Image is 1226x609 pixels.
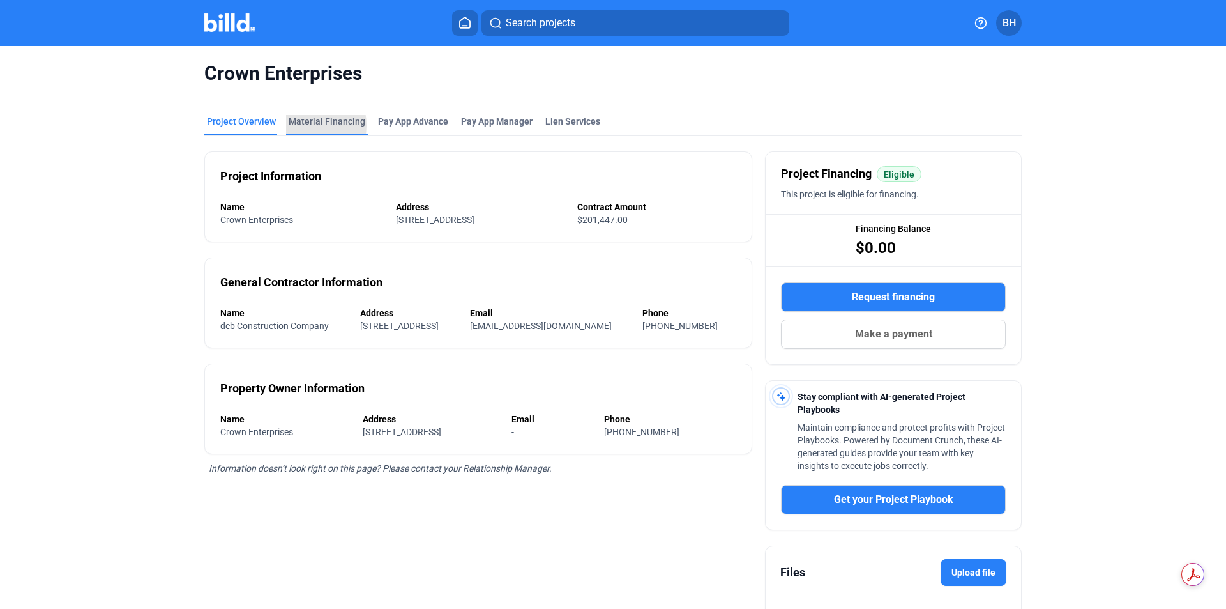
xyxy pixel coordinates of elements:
[461,115,533,128] span: Pay App Manager
[855,327,932,342] span: Make a payment
[781,320,1006,349] button: Make a payment
[204,61,1022,86] span: Crown Enterprises
[577,201,736,213] div: Contract Amount
[604,413,736,426] div: Phone
[220,215,293,225] span: Crown Enterprises
[363,427,441,437] span: [STREET_ADDRESS]
[511,413,591,426] div: Email
[220,307,347,320] div: Name
[642,321,718,331] span: [PHONE_NUMBER]
[506,15,575,31] span: Search projects
[220,427,293,437] span: Crown Enterprises
[996,10,1022,36] button: BH
[289,115,365,128] div: Material Financing
[511,427,514,437] span: -
[396,215,474,225] span: [STREET_ADDRESS]
[470,307,630,320] div: Email
[856,222,931,235] span: Financing Balance
[220,274,382,291] div: General Contractor Information
[470,321,612,331] span: [EMAIL_ADDRESS][DOMAIN_NAME]
[209,463,552,474] span: Information doesn’t look right on this page? Please contact your Relationship Manager.
[220,321,329,331] span: dcb Construction Company
[360,321,439,331] span: [STREET_ADDRESS]
[781,189,919,199] span: This project is eligible for financing.
[941,559,1006,586] label: Upload file
[220,413,350,426] div: Name
[360,307,457,320] div: Address
[204,13,255,32] img: Billd Company Logo
[798,392,965,415] span: Stay compliant with AI-generated Project Playbooks
[781,165,872,183] span: Project Financing
[780,564,805,582] div: Files
[207,115,276,128] div: Project Overview
[604,427,679,437] span: [PHONE_NUMBER]
[642,307,736,320] div: Phone
[781,485,1006,514] button: Get your Project Playbook
[577,215,628,225] span: $201,447.00
[798,422,1005,471] span: Maintain compliance and protect profits with Project Playbooks. Powered by Document Crunch, these...
[220,380,365,397] div: Property Owner Information
[481,10,789,36] button: Search projects
[834,492,953,507] span: Get your Project Playbook
[545,115,600,128] div: Lien Services
[220,201,383,213] div: Name
[852,289,935,305] span: Request financing
[781,282,1006,312] button: Request financing
[363,413,498,426] div: Address
[220,167,321,185] div: Project Information
[856,238,896,258] span: $0.00
[396,201,564,213] div: Address
[378,115,448,128] div: Pay App Advance
[877,166,921,182] mat-chip: Eligible
[1003,15,1016,31] span: BH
